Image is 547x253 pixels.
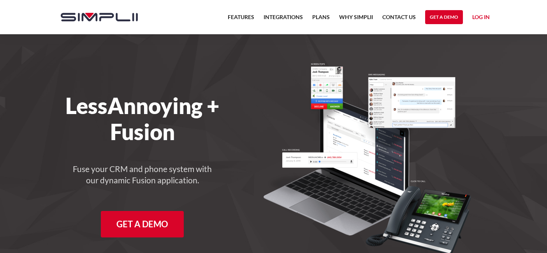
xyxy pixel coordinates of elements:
[425,10,463,24] a: Get a Demo
[264,12,303,26] a: Integrations
[228,12,254,26] a: Features
[472,12,490,24] a: Log in
[339,12,373,26] a: Why Simplii
[101,211,184,237] a: Get A Demo
[61,13,138,21] img: Simplii
[53,93,232,145] h1: LessAnnoying + Fusion
[382,12,416,26] a: Contact US
[312,12,330,26] a: Plans
[72,163,213,186] h4: Fuse your CRM and phone system with our dynamic Fusion application.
